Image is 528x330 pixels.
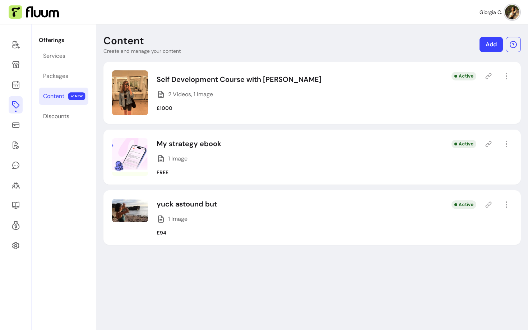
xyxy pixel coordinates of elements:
[9,36,23,53] a: Home
[451,72,476,80] div: Active
[451,140,476,148] div: Active
[451,200,476,209] div: Active
[480,37,503,52] a: Add
[168,90,213,99] span: 2 Videos, 1 Image
[157,169,168,176] p: FREE
[112,70,148,115] img: Image of Self Development Course with Robi
[157,139,221,149] p: My strategy ebook
[9,96,23,113] a: Offerings
[157,199,217,209] p: yuck astound but
[39,47,88,65] a: Services
[112,199,148,222] img: Image of yuck astound but
[103,34,144,47] p: Content
[112,138,148,176] img: Image of My strategy ebook
[9,157,23,174] a: My Messages
[157,104,172,112] p: £1000
[9,116,23,134] a: Sales
[9,56,23,73] a: My Page
[9,197,23,214] a: Resources
[505,5,519,19] img: avatar
[168,215,187,223] span: 1 Image
[9,76,23,93] a: Calendar
[43,72,68,80] div: Packages
[9,177,23,194] a: Clients
[43,52,65,60] div: Services
[39,68,88,85] a: Packages
[43,112,69,121] div: Discounts
[43,92,64,101] div: Content
[39,88,88,105] a: Content NEW
[480,5,519,19] button: avatarGiorgia C.
[157,74,321,84] p: Self Development Course with [PERSON_NAME]
[9,237,23,254] a: Settings
[9,217,23,234] a: Refer & Earn
[168,154,187,163] span: 1 Image
[39,36,88,45] p: Offerings
[68,92,85,100] span: NEW
[157,229,166,236] p: £94
[103,47,181,55] p: Create and manage your content
[9,136,23,154] a: Waivers
[480,9,502,16] span: Giorgia C.
[9,5,59,19] img: Fluum Logo
[39,108,88,125] a: Discounts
